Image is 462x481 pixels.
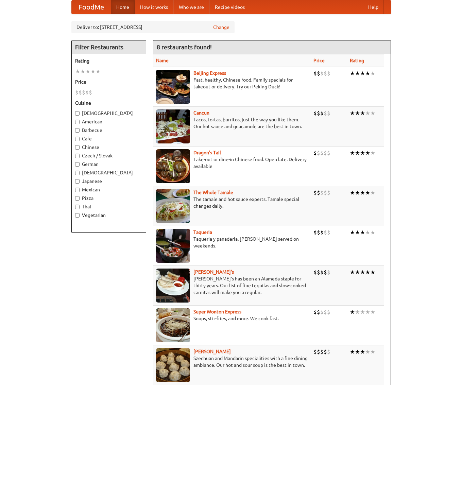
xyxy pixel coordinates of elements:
[193,269,234,275] a: [PERSON_NAME]'s
[75,137,80,141] input: Cafe
[327,308,330,316] li: $
[320,189,324,196] li: $
[327,269,330,276] li: $
[370,308,375,316] li: ★
[350,109,355,117] li: ★
[320,229,324,236] li: $
[370,269,375,276] li: ★
[75,144,142,151] label: Chinese
[327,348,330,356] li: $
[365,189,370,196] li: ★
[327,229,330,236] li: $
[156,70,190,104] img: beijing.jpg
[324,149,327,157] li: $
[75,188,80,192] input: Mexican
[157,44,212,50] ng-pluralize: 8 restaurants found!
[75,213,80,218] input: Vegetarian
[365,348,370,356] li: ★
[365,149,370,157] li: ★
[324,269,327,276] li: $
[156,76,308,90] p: Fast, healthy, Chinese food. Family specials for takeout or delivery. Try our Peking Duck!
[75,186,142,193] label: Mexican
[193,190,233,195] a: The Whole Tamale
[135,0,173,14] a: How it works
[317,70,320,77] li: $
[360,189,365,196] li: ★
[350,70,355,77] li: ★
[317,269,320,276] li: $
[156,116,308,130] p: Tacos, tortas, burritos, just the way you like them. Our hot sauce and guacamole are the best in ...
[89,89,92,96] li: $
[355,149,360,157] li: ★
[360,269,365,276] li: ★
[71,21,235,33] div: Deliver to: [STREET_ADDRESS]
[370,348,375,356] li: ★
[355,348,360,356] li: ★
[80,68,85,75] li: ★
[327,109,330,117] li: $
[75,179,80,184] input: Japanese
[350,189,355,196] li: ★
[209,0,250,14] a: Recipe videos
[193,150,221,155] a: Dragon's Tail
[82,89,85,96] li: $
[370,229,375,236] li: ★
[317,149,320,157] li: $
[360,149,365,157] li: ★
[156,109,190,143] img: cancun.jpg
[75,57,142,64] h5: Rating
[193,110,209,116] a: Cancun
[313,229,317,236] li: $
[320,109,324,117] li: $
[79,89,82,96] li: $
[90,68,96,75] li: ★
[96,68,101,75] li: ★
[324,109,327,117] li: $
[75,196,80,201] input: Pizza
[75,154,80,158] input: Czech / Slovak
[317,308,320,316] li: $
[75,89,79,96] li: $
[111,0,135,14] a: Home
[320,149,324,157] li: $
[324,308,327,316] li: $
[193,309,241,314] b: Super Wonton Express
[85,68,90,75] li: ★
[75,161,142,168] label: German
[350,149,355,157] li: ★
[193,70,226,76] a: Beijing Express
[85,89,89,96] li: $
[370,70,375,77] li: ★
[360,70,365,77] li: ★
[327,149,330,157] li: $
[156,269,190,303] img: pedros.jpg
[370,109,375,117] li: ★
[355,189,360,196] li: ★
[156,236,308,249] p: Taqueria y panaderia. [PERSON_NAME] served on weekends.
[360,109,365,117] li: ★
[75,171,80,175] input: [DEMOGRAPHIC_DATA]
[355,269,360,276] li: ★
[350,58,364,63] a: Rating
[324,70,327,77] li: $
[75,162,80,167] input: German
[350,308,355,316] li: ★
[317,229,320,236] li: $
[193,229,212,235] a: Taqueria
[313,70,317,77] li: $
[365,269,370,276] li: ★
[75,145,80,150] input: Chinese
[320,70,324,77] li: $
[75,212,142,219] label: Vegetarian
[75,152,142,159] label: Czech / Slovak
[324,348,327,356] li: $
[75,203,142,210] label: Thai
[75,120,80,124] input: American
[75,100,142,106] h5: Cuisine
[156,229,190,263] img: taqueria.jpg
[75,135,142,142] label: Cafe
[313,269,317,276] li: $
